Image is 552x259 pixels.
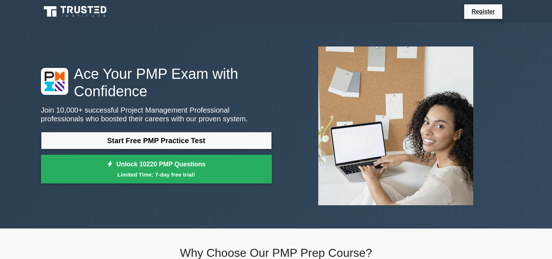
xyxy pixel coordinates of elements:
a: Register [467,7,499,16]
a: Start Free PMP Practice Test [41,132,272,149]
small: Limited Time: 7-day free trial! [50,170,263,179]
a: Unlock 10220 PMP QuestionsLimited Time: 7-day free trial! [41,155,272,184]
p: Join 10,000+ successful Project Management Professional professionals who boosted their careers w... [41,106,272,123]
h1: Ace Your PMP Exam with Confidence [41,65,272,100]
